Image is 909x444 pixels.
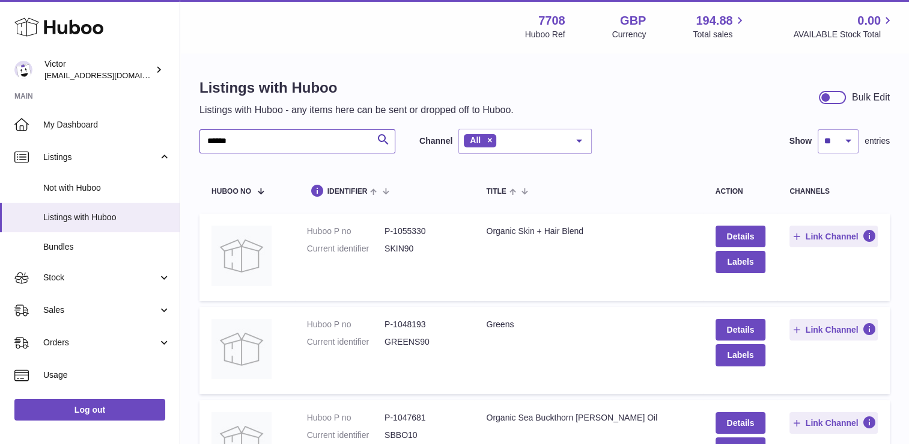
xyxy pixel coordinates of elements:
[525,29,565,40] div: Huboo Ref
[43,119,171,131] span: My Dashboard
[789,319,878,341] button: Link Channel
[199,103,514,117] p: Listings with Huboo - any items here can be sent or dropped off to Huboo.
[307,226,385,237] dt: Huboo P no
[43,272,158,283] span: Stock
[43,182,171,194] span: Not with Huboo
[43,304,158,316] span: Sales
[806,231,859,242] span: Link Channel
[806,324,859,335] span: Link Channel
[43,212,171,223] span: Listings with Huboo
[43,369,171,381] span: Usage
[716,251,766,273] button: Labels
[43,152,158,163] span: Listings
[44,70,177,80] span: [EMAIL_ADDRESS][DOMAIN_NAME]
[43,241,171,253] span: Bundles
[14,399,165,421] a: Log out
[385,319,462,330] dd: P-1048193
[716,344,766,366] button: Labels
[693,29,746,40] span: Total sales
[789,188,878,196] div: channels
[307,412,385,424] dt: Huboo P no
[852,91,890,104] div: Bulk Edit
[385,243,462,254] dd: SKIN90
[793,29,895,40] span: AVAILABLE Stock Total
[486,226,691,237] div: Organic Skin + Hair Blend
[793,13,895,40] a: 0.00 AVAILABLE Stock Total
[211,319,272,379] img: Greens
[857,13,881,29] span: 0.00
[385,430,462,441] dd: SBBO10
[789,226,878,247] button: Link Channel
[307,336,385,348] dt: Current identifier
[307,430,385,441] dt: Current identifier
[696,13,732,29] span: 194.88
[806,418,859,428] span: Link Channel
[612,29,646,40] div: Currency
[385,226,462,237] dd: P-1055330
[789,412,878,434] button: Link Channel
[327,188,368,196] span: identifier
[44,58,153,81] div: Victor
[307,243,385,254] dt: Current identifier
[486,412,691,424] div: Organic Sea Buckthorn [PERSON_NAME] Oil
[470,135,481,145] span: All
[789,135,812,147] label: Show
[716,226,766,247] a: Details
[211,226,272,286] img: Organic Skin + Hair Blend
[385,336,462,348] dd: GREENS90
[486,188,506,196] span: title
[307,319,385,330] dt: Huboo P no
[486,319,691,330] div: Greens
[716,188,766,196] div: action
[865,135,890,147] span: entries
[199,78,514,97] h1: Listings with Huboo
[43,337,158,348] span: Orders
[716,319,766,341] a: Details
[716,412,766,434] a: Details
[385,412,462,424] dd: P-1047681
[538,13,565,29] strong: 7708
[211,188,251,196] span: Huboo no
[620,13,646,29] strong: GBP
[419,135,452,147] label: Channel
[693,13,746,40] a: 194.88 Total sales
[14,61,32,79] img: internalAdmin-7708@internal.huboo.com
